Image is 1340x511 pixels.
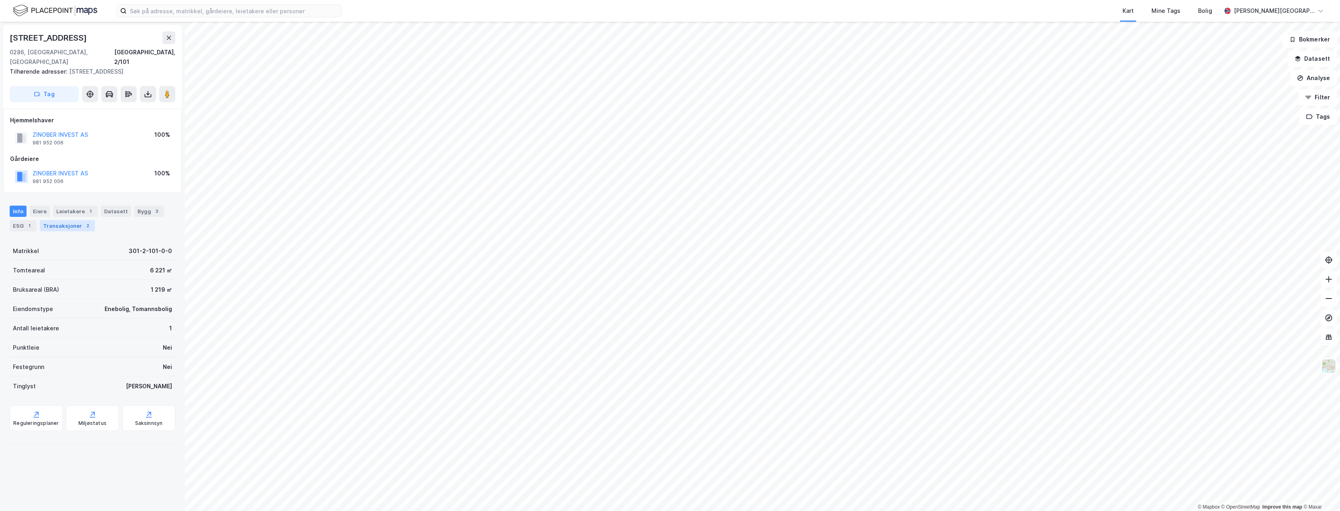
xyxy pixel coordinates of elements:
div: Nei [163,343,172,352]
div: Nei [163,362,172,372]
div: 2 [84,222,92,230]
div: Bygg [134,206,164,217]
div: Hjemmelshaver [10,115,175,125]
img: logo.f888ab2527a4732fd821a326f86c7f29.svg [13,4,97,18]
div: 3 [153,207,161,215]
div: Transaksjoner [40,220,95,231]
div: 981 952 006 [33,178,64,185]
div: 1 [86,207,94,215]
button: Datasett [1288,51,1337,67]
div: Eiendomstype [13,304,53,314]
div: [STREET_ADDRESS] [10,67,169,76]
div: [STREET_ADDRESS] [10,31,88,44]
div: Info [10,206,27,217]
iframe: Chat Widget [1300,472,1340,511]
button: Tags [1299,109,1337,125]
div: 0286, [GEOGRAPHIC_DATA], [GEOGRAPHIC_DATA] [10,47,114,67]
button: Bokmerker [1283,31,1337,47]
div: Reguleringsplaner [13,420,59,427]
div: Kontrollprogram for chat [1300,472,1340,511]
div: ESG [10,220,37,231]
div: Festegrunn [13,362,44,372]
div: 981 952 006 [33,140,64,146]
div: 1 219 ㎡ [151,285,172,295]
span: Tilhørende adresser: [10,68,69,75]
a: OpenStreetMap [1221,504,1260,510]
div: Enebolig, Tomannsbolig [105,304,172,314]
img: Z [1321,359,1336,374]
div: Kart [1122,6,1134,16]
a: Improve this map [1262,504,1302,510]
div: Tomteareal [13,266,45,275]
div: Punktleie [13,343,39,352]
input: Søk på adresse, matrikkel, gårdeiere, leietakere eller personer [127,5,341,17]
div: 301-2-101-0-0 [129,246,172,256]
div: Leietakere [53,206,98,217]
button: Tag [10,86,79,102]
div: 1 [169,323,172,333]
button: Filter [1298,89,1337,105]
div: Gårdeiere [10,154,175,164]
div: Antall leietakere [13,323,59,333]
div: Saksinnsyn [135,420,163,427]
div: 100% [154,169,170,178]
div: Bolig [1198,6,1212,16]
div: [GEOGRAPHIC_DATA], 2/101 [114,47,175,67]
div: Tinglyst [13,381,36,391]
div: Bruksareal (BRA) [13,285,59,295]
div: Miljøstatus [78,420,107,427]
div: 100% [154,130,170,140]
div: Matrikkel [13,246,39,256]
div: [PERSON_NAME] [126,381,172,391]
div: Eiere [30,206,50,217]
div: [PERSON_NAME][GEOGRAPHIC_DATA] [1234,6,1314,16]
div: Mine Tags [1151,6,1180,16]
div: Datasett [101,206,131,217]
button: Analyse [1290,70,1337,86]
div: 1 [25,222,33,230]
a: Mapbox [1198,504,1220,510]
div: 6 221 ㎡ [150,266,172,275]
